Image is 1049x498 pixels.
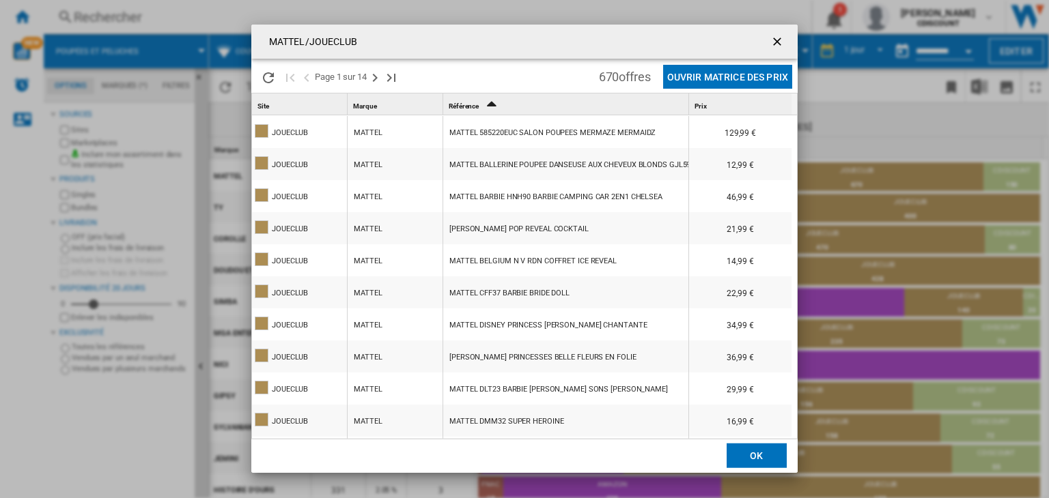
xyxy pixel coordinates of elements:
div: MATTEL [354,310,382,341]
div: https://www.joueclub.fr/poupees/mermaze-mermaidz-coffret-salon-0035051585220.html [443,116,688,147]
div: https://www.joueclub.fr/poupees/raiponce-poupee-raiponce-chantante-0194735159246.html [443,308,688,340]
div: 36,99 € [689,340,792,372]
div: 34,99 € [689,308,792,340]
div: JOUECLUB [272,181,308,213]
div: 16,99 € [689,405,792,436]
wk-reference-title-cell: MATTEL [348,437,443,468]
div: MATTEL BELGIUM N V RDN COFFRET ICE REVEAL [449,246,617,277]
div: JOUECLUB [272,374,308,405]
wk-reference-title-cell: MATTEL [348,405,443,436]
div: https://www.joueclub.fr/poupees/la-reine-des-neiges-poupee-ice-reveal-v2-0194735229826.html [443,244,688,276]
wk-reference-title-cell: JOUECLUB [252,437,347,468]
div: MATTEL [354,374,382,405]
div: https://www.joueclub.fr/poupees/barbie-poupee-mariee-0887961056341.html [443,276,688,308]
div: 14,99 € [689,244,792,276]
div: Sort None [350,93,443,115]
span: Site [257,102,269,110]
div: MATTEL [354,214,382,245]
div: [PERSON_NAME] POP REVEAL COCKTAIL [449,214,589,245]
wk-reference-title-cell: JOUECLUB [252,116,347,147]
div: MATTEL [354,342,382,373]
wk-reference-title-cell: MATTEL [348,372,443,404]
div: Sort None [692,93,792,115]
div: JOUECLUB [272,214,308,245]
div: Référence Sort Ascending [446,93,688,115]
div: Site Sort None [255,93,347,115]
span: Page 1 sur 14 [315,61,367,93]
button: getI18NText('BUTTONS.CLOSE_DIALOG') [765,28,792,55]
button: Première page [282,61,298,93]
div: 129,99 € [689,116,792,147]
div: https://www.joueclub.fr/poupees/figurine-action-15-cm-dc-super-hero-girls-0887961282733.html [443,405,688,436]
div: JOUECLUB [272,310,308,341]
md-dialog: Products list popup [251,25,798,472]
span: Référence [449,102,479,110]
div: 12,99 € [689,148,792,179]
wk-reference-title-cell: JOUECLUB [252,372,347,404]
div: MATTEL 585220EUC SALON POUPEES MERMAZE MERMAIDZ [449,117,656,149]
wk-reference-title-cell: MATTEL [348,148,443,179]
wk-reference-title-cell: JOUECLUB [252,340,347,372]
wk-reference-title-cell: JOUECLUB [252,405,347,436]
div: MATTEL [354,117,382,149]
wk-reference-title-cell: JOUECLUB [252,180,347,211]
wk-reference-title-cell: MATTEL [348,308,443,340]
wk-reference-title-cell: JOUECLUB [252,212,347,244]
wk-reference-title-cell: MATTEL [348,116,443,147]
div: JOUECLUB [272,117,308,149]
div: https://www.joueclub.fr/poupees/poupee-barbie-metiers-de-reve-0887961368062.html [443,437,688,468]
div: 46,99 € [689,180,792,211]
button: Recharger [255,61,282,93]
button: >Page précédente [298,61,315,93]
div: https://www.joueclub.fr/poupees/barbie-coffret-barbie-camping-car-de-chelsea-0194735141418.html [443,180,688,211]
wk-reference-title-cell: MATTEL [348,244,443,276]
ng-md-icon: getI18NText('BUTTONS.CLOSE_DIALOG') [770,35,787,51]
div: JOUECLUB [272,246,308,277]
div: MATTEL [354,278,382,309]
div: MATTEL DLT23 BARBIE [PERSON_NAME] SONS [PERSON_NAME] [449,374,668,405]
div: MATTEL [354,181,382,213]
wk-reference-title-cell: MATTEL [348,180,443,211]
span: offres [619,70,650,84]
span: Sort Ascending [480,102,502,110]
div: Sort Ascending [446,93,688,115]
div: 21,99 € [689,212,792,244]
wk-reference-title-cell: JOUECLUB [252,244,347,276]
div: 29,99 € [689,372,792,404]
wk-reference-title-cell: JOUECLUB [252,276,347,308]
div: https://www.joueclub.fr/poupees/poupee-barbie-sally-sons-et-lumieres-0887961266917.html [443,372,688,404]
div: Sort None [255,93,347,115]
button: Ouvrir Matrice des prix [663,65,792,89]
wk-reference-title-cell: JOUECLUB [252,148,347,179]
div: 22,99 € [689,276,792,308]
div: MATTEL CFF37 BARBIE BRIDE DOLL [449,278,570,309]
div: MATTEL DMM32 SUPER HEROINE [449,406,563,437]
div: JOUECLUB [272,278,308,309]
div: JOUECLUB [272,149,308,181]
wk-reference-title-cell: MATTEL [348,340,443,372]
div: [PERSON_NAME] PRINCESSES BELLE FLEURS EN FOLIE [449,342,636,373]
div: Prix Sort None [692,93,792,115]
div: MATTEL [354,406,382,437]
button: Dernière page [383,61,400,93]
h4: MATTEL/JOUECLUB [262,35,358,49]
div: JOUECLUB [272,406,308,437]
div: MATTEL BARBIE HNH90 BARBIE CAMPING CAR 2EN1 CHELSEA [449,181,662,213]
div: https://www.joueclub.fr/poupees/poupee-barbie-ballerine-blonde-0887961813586.html [443,148,688,179]
div: MATTEL DISNEY PRINCESS [PERSON_NAME] CHANTANTE [449,310,647,341]
div: https://www.joueclub.fr/poupees/disney-princesses-poupee-belle-robe-a-fleurs-0194735211081.html [443,340,688,372]
div: JOUECLUB [272,342,308,373]
div: MATTEL [354,149,382,181]
wk-reference-title-cell: MATTEL [348,212,443,244]
div: MATTEL BALLERINE POUPEE DANSEUSE AUX CHEVEUX BLONDS GJL59 [449,149,690,181]
wk-reference-title-cell: JOUECLUB [252,308,347,340]
div: https://www.joueclub.fr/poupees/barbie-pop-reveal-cocktail-0194735151165.html [443,212,688,244]
div: Marque Sort None [350,93,443,115]
wk-reference-title-cell: MATTEL [348,276,443,308]
div: 12,99 € [689,437,792,468]
button: Page suivante [367,61,383,93]
span: Marque [353,102,376,110]
div: MATTEL [354,246,382,277]
span: 670 [592,61,658,89]
button: OK [727,443,787,468]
